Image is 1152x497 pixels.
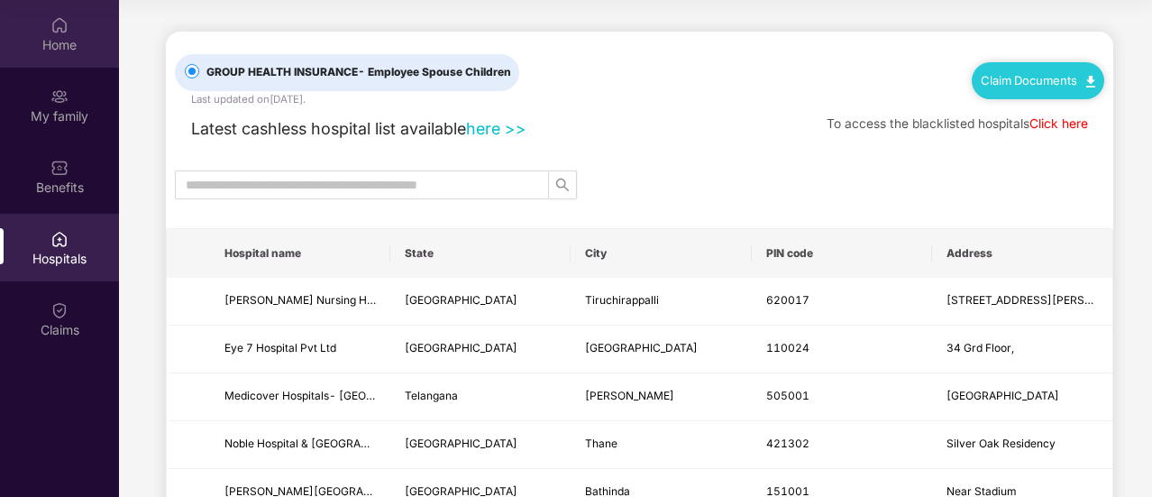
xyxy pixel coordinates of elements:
[766,293,809,307] span: 620017
[946,293,1144,307] span: [STREET_ADDRESS][PERSON_NAME],
[946,437,1056,450] span: Silver Oak Residency
[466,119,526,138] a: here >>
[191,119,466,138] span: Latest cashless hospital list available
[224,246,376,261] span: Hospital name
[946,341,1014,354] span: 34 Grd Floor,
[571,421,751,469] td: Thane
[766,437,809,450] span: 421302
[210,373,390,421] td: Medicover Hospitals- Karimnagar
[405,437,517,450] span: [GEOGRAPHIC_DATA]
[571,373,751,421] td: Karim Nagar
[946,246,1098,261] span: Address
[932,326,1112,373] td: 34 Grd Floor,
[549,178,576,192] span: search
[224,437,424,450] span: Noble Hospital & [GEOGRAPHIC_DATA]
[50,16,69,34] img: svg+xml;base64,PHN2ZyBpZD0iSG9tZSIgeG1sbnM9Imh0dHA6Ly93d3cudzMub3JnLzIwMDAvc3ZnIiB3aWR0aD0iMjAiIG...
[50,87,69,106] img: svg+xml;base64,PHN2ZyB3aWR0aD0iMjAiIGhlaWdodD0iMjAiIHZpZXdCb3g9IjAgMCAyMCAyMCIgZmlsbD0ibm9uZSIgeG...
[390,421,571,469] td: Maharashtra
[932,278,1112,326] td: 50,Bishop Road,
[932,421,1112,469] td: Silver Oak Residency
[932,229,1112,278] th: Address
[585,389,674,402] span: [PERSON_NAME]
[390,278,571,326] td: Tamil Nadu
[199,64,518,81] span: GROUP HEALTH INSURANCE
[571,278,751,326] td: Tiruchirappalli
[585,341,698,354] span: [GEOGRAPHIC_DATA]
[585,437,617,450] span: Thane
[224,389,452,402] span: Medicover Hospitals- [GEOGRAPHIC_DATA]
[827,116,1029,131] span: To access the blacklisted hospitals
[981,73,1095,87] a: Claim Documents
[405,389,458,402] span: Telangana
[224,293,389,307] span: [PERSON_NAME] Nursing Home
[224,341,336,354] span: Eye 7 Hospital Pvt Ltd
[571,229,751,278] th: City
[752,229,932,278] th: PIN code
[210,278,390,326] td: Deepan Nursing Home
[766,341,809,354] span: 110024
[932,373,1112,421] td: Karimnagar
[210,326,390,373] td: Eye 7 Hospital Pvt Ltd
[390,373,571,421] td: Telangana
[548,170,577,199] button: search
[1086,76,1095,87] img: svg+xml;base64,PHN2ZyB4bWxucz0iaHR0cDovL3d3dy53My5vcmcvMjAwMC9zdmciIHdpZHRoPSIxMC40IiBoZWlnaHQ9Ij...
[50,301,69,319] img: svg+xml;base64,PHN2ZyBpZD0iQ2xhaW0iIHhtbG5zPSJodHRwOi8vd3d3LnczLm9yZy8yMDAwL3N2ZyIgd2lkdGg9IjIwIi...
[358,65,511,78] span: - Employee Spouse Children
[405,293,517,307] span: [GEOGRAPHIC_DATA]
[405,341,517,354] span: [GEOGRAPHIC_DATA]
[390,326,571,373] td: Delhi
[210,421,390,469] td: Noble Hospital & Cardiac Care Centre
[585,293,659,307] span: Tiruchirappalli
[50,230,69,248] img: svg+xml;base64,PHN2ZyBpZD0iSG9zcGl0YWxzIiB4bWxucz0iaHR0cDovL3d3dy53My5vcmcvMjAwMC9zdmciIHdpZHRoPS...
[571,326,751,373] td: New Delhi
[390,229,571,278] th: State
[50,159,69,177] img: svg+xml;base64,PHN2ZyBpZD0iQmVuZWZpdHMiIHhtbG5zPSJodHRwOi8vd3d3LnczLm9yZy8yMDAwL3N2ZyIgd2lkdGg9Ij...
[946,389,1059,402] span: [GEOGRAPHIC_DATA]
[191,91,306,107] div: Last updated on [DATE] .
[766,389,809,402] span: 505001
[1029,116,1088,131] a: Click here
[210,229,390,278] th: Hospital name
